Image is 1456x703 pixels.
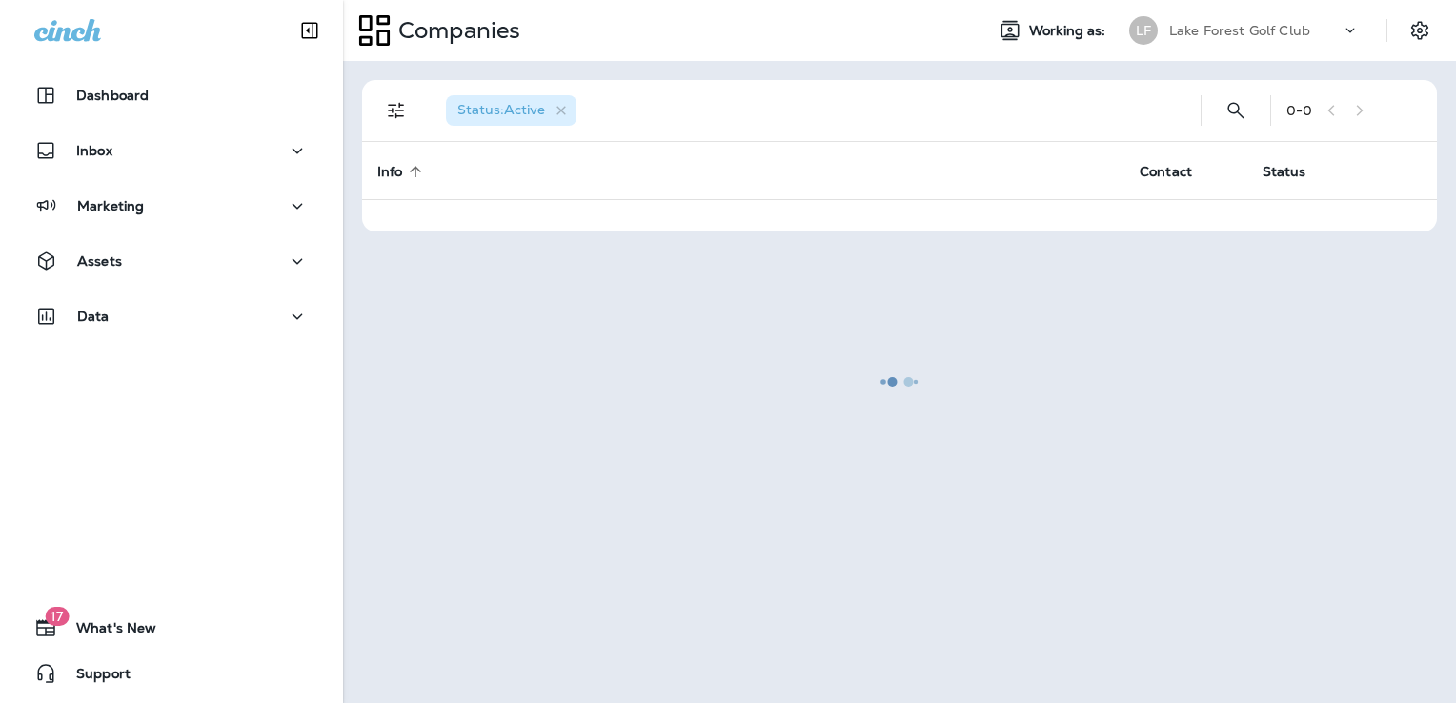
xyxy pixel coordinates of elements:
p: Inbox [76,143,112,158]
button: Inbox [19,131,324,170]
button: 17What's New [19,609,324,647]
button: Assets [19,242,324,280]
p: Marketing [77,198,144,213]
button: Data [19,297,324,335]
p: Assets [77,253,122,269]
p: Data [77,309,110,324]
span: What's New [57,620,156,643]
p: Companies [391,16,520,45]
p: Lake Forest Golf Club [1169,23,1310,38]
button: Support [19,654,324,693]
button: Settings [1403,13,1437,48]
p: Dashboard [76,88,149,103]
span: 17 [45,607,69,626]
span: Support [57,666,131,689]
button: Collapse Sidebar [283,11,336,50]
button: Marketing [19,187,324,225]
span: Working as: [1029,23,1110,39]
div: LF [1129,16,1158,45]
button: Dashboard [19,76,324,114]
